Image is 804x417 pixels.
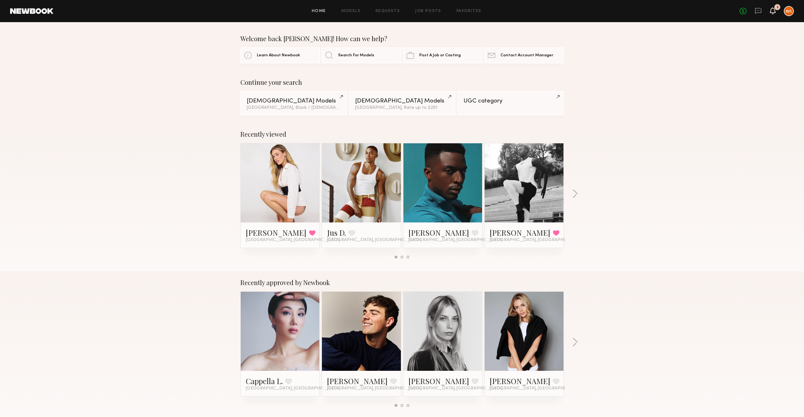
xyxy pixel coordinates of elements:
[415,9,441,13] a: Job Posts
[403,47,482,63] a: Post A Job or Casting
[247,106,341,110] div: [GEOGRAPHIC_DATA], Black / [DEMOGRAPHIC_DATA]
[240,47,320,63] a: Learn About Newbook
[240,78,564,86] div: Continue your search
[327,227,346,238] a: Jus D.
[490,386,584,391] span: [GEOGRAPHIC_DATA], [GEOGRAPHIC_DATA]
[246,386,340,391] span: [GEOGRAPHIC_DATA], [GEOGRAPHIC_DATA]
[246,227,306,238] a: [PERSON_NAME]
[312,9,326,13] a: Home
[490,376,550,386] a: [PERSON_NAME]
[490,227,550,238] a: [PERSON_NAME]
[463,98,557,104] div: UGC category
[327,238,421,243] span: [GEOGRAPHIC_DATA], [GEOGRAPHIC_DATA]
[484,47,564,63] a: Contact Account Manager
[240,279,564,286] div: Recently approved by Newbook
[355,106,449,110] div: [GEOGRAPHIC_DATA], Rate up to $201
[376,9,400,13] a: Requests
[240,130,564,138] div: Recently viewed
[246,376,283,386] a: Cappella L.
[408,376,469,386] a: [PERSON_NAME]
[327,376,388,386] a: [PERSON_NAME]
[408,238,503,243] span: [GEOGRAPHIC_DATA], [GEOGRAPHIC_DATA]
[355,98,449,104] div: [DEMOGRAPHIC_DATA] Models
[349,91,455,115] a: [DEMOGRAPHIC_DATA] Models[GEOGRAPHIC_DATA], Rate up to $201
[327,386,421,391] span: [GEOGRAPHIC_DATA], [GEOGRAPHIC_DATA]
[408,227,469,238] a: [PERSON_NAME]
[240,91,347,115] a: [DEMOGRAPHIC_DATA] Models[GEOGRAPHIC_DATA], Black / [DEMOGRAPHIC_DATA]
[500,53,553,58] span: Contact Account Manager
[322,47,401,63] a: Search For Models
[240,35,564,42] div: Welcome back [PERSON_NAME]! How can we help?
[419,53,461,58] span: Post A Job or Casting
[341,9,360,13] a: Models
[777,6,778,9] div: 3
[247,98,341,104] div: [DEMOGRAPHIC_DATA] Models
[490,238,584,243] span: [GEOGRAPHIC_DATA], [GEOGRAPHIC_DATA]
[246,238,340,243] span: [GEOGRAPHIC_DATA], [GEOGRAPHIC_DATA]
[456,9,481,13] a: Favorites
[408,386,503,391] span: [GEOGRAPHIC_DATA], [GEOGRAPHIC_DATA]
[338,53,374,58] span: Search For Models
[457,91,564,115] a: UGC category
[257,53,300,58] span: Learn About Newbook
